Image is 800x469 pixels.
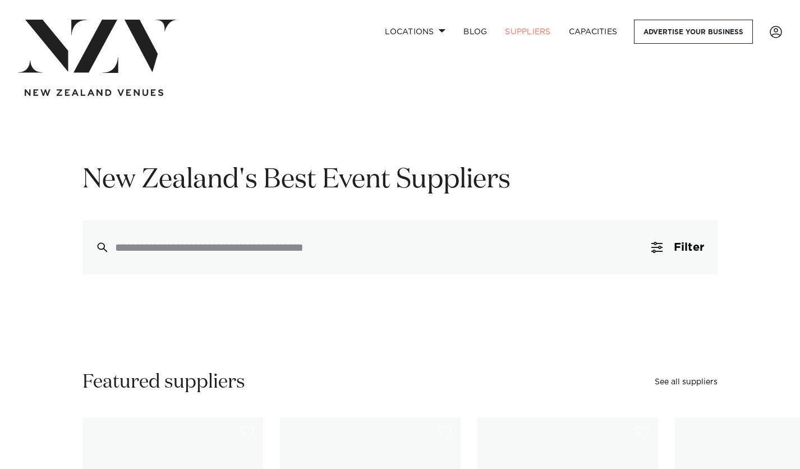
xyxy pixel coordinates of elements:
img: nzv-logo.png [18,20,177,73]
button: Filter [638,220,718,274]
span: Filter [674,242,704,253]
h2: Featured suppliers [82,370,245,395]
h1: New Zealand's Best Event Suppliers [82,163,718,198]
a: SUPPLIERS [496,20,559,44]
a: Locations [376,20,454,44]
a: See all suppliers [655,378,718,386]
a: Advertise your business [634,20,753,44]
a: Capacities [560,20,627,44]
a: BLOG [454,20,496,44]
img: new-zealand-venues-text.png [25,89,163,96]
